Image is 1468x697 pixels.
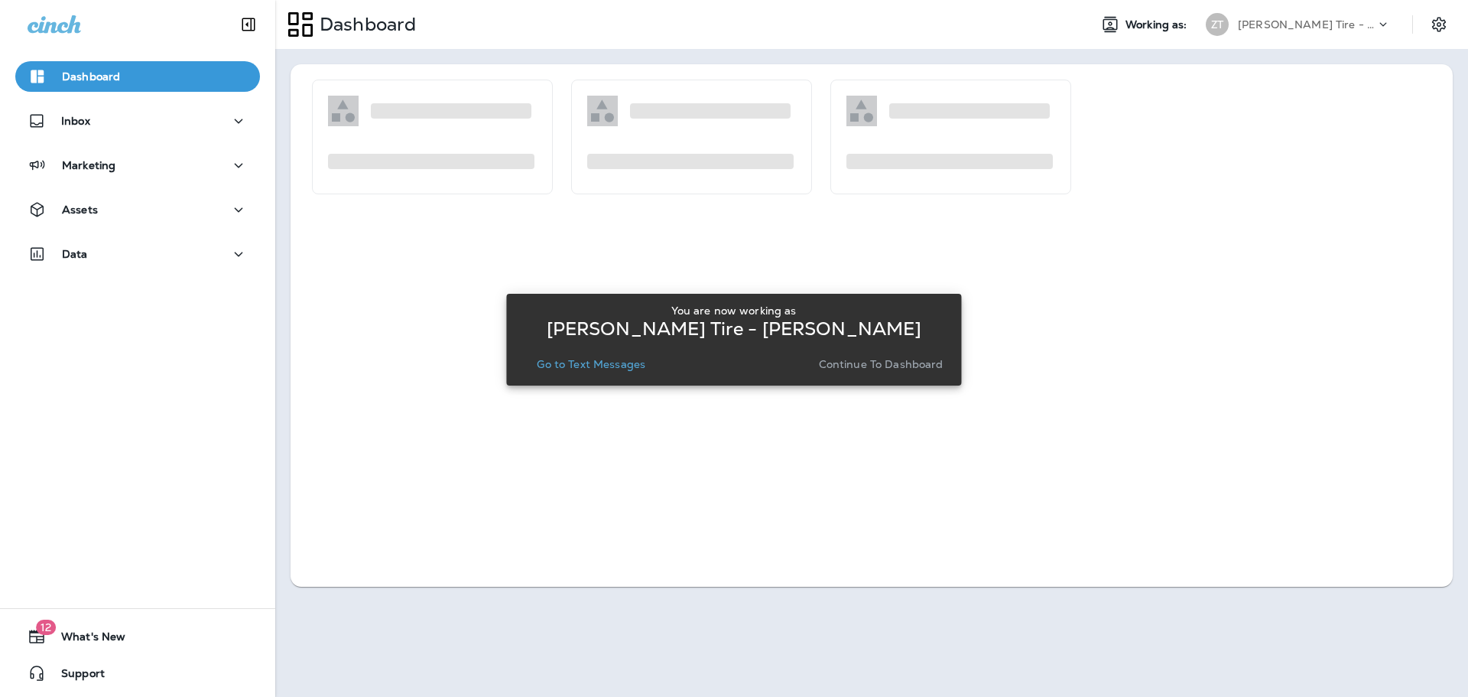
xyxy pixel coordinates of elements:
p: Inbox [61,115,90,127]
span: Support [46,667,105,686]
span: 12 [36,620,56,635]
span: What's New [46,630,125,649]
button: Dashboard [15,61,260,92]
button: Support [15,658,260,689]
p: Dashboard [62,70,120,83]
button: 12What's New [15,621,260,652]
p: Marketing [62,159,115,171]
p: You are now working as [671,305,796,317]
button: Go to Text Messages [531,353,651,375]
button: Continue to Dashboard [813,353,950,375]
button: Settings [1425,11,1453,38]
p: [PERSON_NAME] Tire - [PERSON_NAME] [1238,18,1375,31]
button: Collapse Sidebar [227,9,270,40]
button: Data [15,239,260,269]
p: Continue to Dashboard [819,358,943,370]
button: Inbox [15,106,260,136]
button: Marketing [15,150,260,181]
span: Working as: [1125,18,1190,31]
p: Assets [62,204,98,216]
button: Assets [15,194,260,225]
p: Go to Text Messages [537,358,645,370]
p: Dashboard [313,13,416,36]
div: ZT [1206,13,1229,36]
p: Data [62,248,88,260]
p: [PERSON_NAME] Tire - [PERSON_NAME] [547,323,922,335]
